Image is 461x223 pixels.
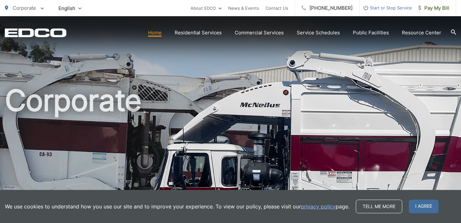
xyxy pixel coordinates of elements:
[418,4,449,12] span: Pay My Bill
[54,3,86,14] span: English
[5,203,349,210] p: We use cookies to understand how you use our site and to improve your experience. To view our pol...
[235,29,284,37] a: Commercial Services
[148,29,162,37] a: Home
[356,200,402,213] a: Tell me more
[266,4,288,12] a: Contact Us
[402,29,441,37] a: Resource Center
[409,200,439,213] span: I agree
[301,203,336,210] a: privacy policy
[228,4,259,12] a: News & Events
[175,29,222,37] a: Residential Services
[13,5,36,11] span: Corporate
[5,28,67,37] a: EDCD logo. Return to the homepage.
[297,29,340,37] a: Service Schedules
[353,29,389,37] a: Public Facilities
[191,4,222,12] a: About EDCO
